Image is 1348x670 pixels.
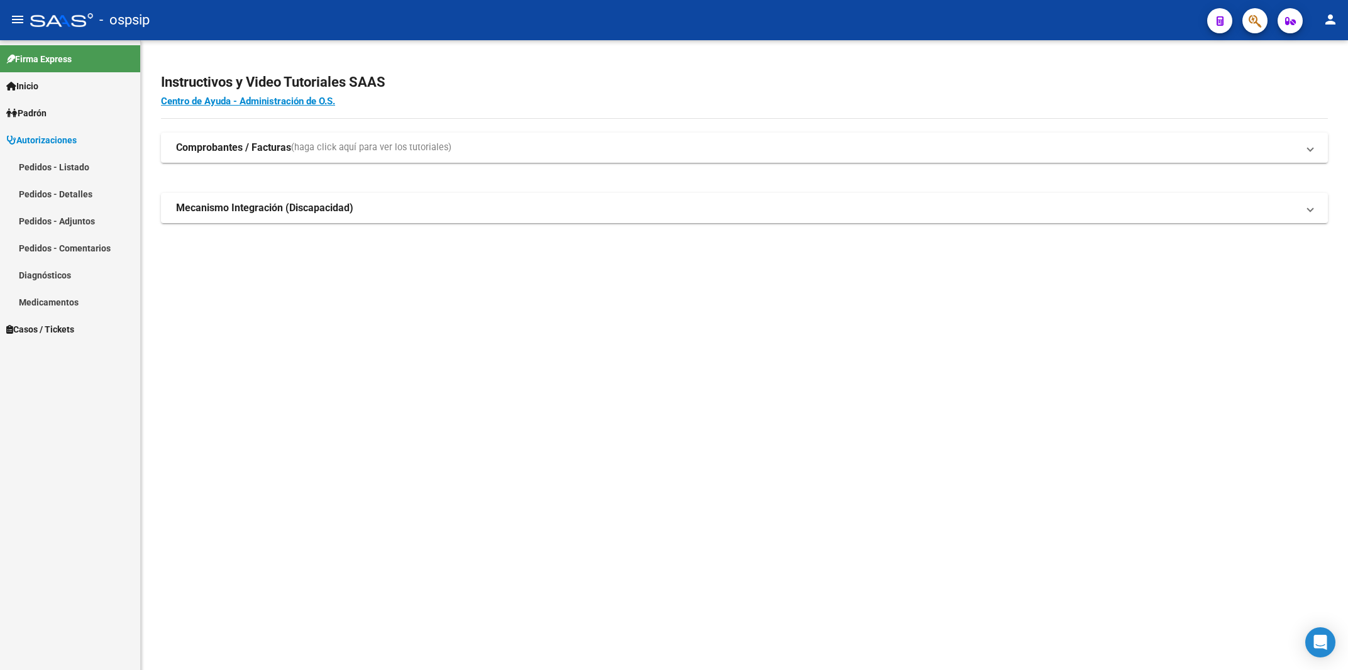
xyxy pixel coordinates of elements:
[99,6,150,34] span: - ospsip
[161,70,1328,94] h2: Instructivos y Video Tutoriales SAAS
[6,106,47,120] span: Padrón
[6,79,38,93] span: Inicio
[161,133,1328,163] mat-expansion-panel-header: Comprobantes / Facturas(haga click aquí para ver los tutoriales)
[6,52,72,66] span: Firma Express
[1305,627,1335,657] div: Open Intercom Messenger
[176,201,353,215] strong: Mecanismo Integración (Discapacidad)
[1323,12,1338,27] mat-icon: person
[161,96,335,107] a: Centro de Ayuda - Administración de O.S.
[10,12,25,27] mat-icon: menu
[291,141,451,155] span: (haga click aquí para ver los tutoriales)
[176,141,291,155] strong: Comprobantes / Facturas
[161,193,1328,223] mat-expansion-panel-header: Mecanismo Integración (Discapacidad)
[6,322,74,336] span: Casos / Tickets
[6,133,77,147] span: Autorizaciones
